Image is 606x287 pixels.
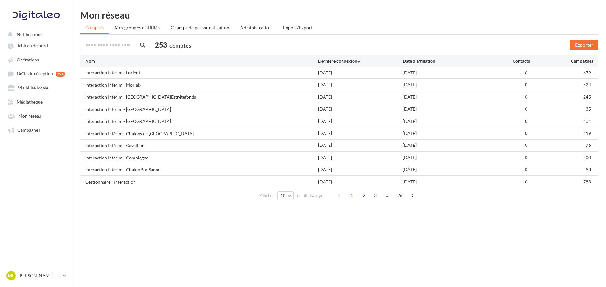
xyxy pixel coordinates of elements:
[18,113,41,119] span: Mon réseau
[280,193,286,198] span: 10
[18,85,48,91] span: Visibilité locale
[80,10,598,20] div: Mon réseau
[359,190,369,200] span: 2
[171,25,229,30] span: Champs de personnalisation
[85,179,136,185] div: Gestionnaire - Interaction
[260,192,274,198] span: Afficher
[488,58,530,64] div: Contacts
[318,58,403,64] div: Dernière connexion
[530,58,593,64] div: Campagnes
[4,68,69,79] a: Boîte de réception 99+
[583,94,591,100] span: 245
[4,82,69,93] a: Visibilité locale
[85,142,145,149] div: Interaction Intérim - Cavaillon
[403,118,487,124] div: [DATE]
[583,130,591,136] span: 119
[583,118,591,124] span: 101
[370,190,380,200] span: 3
[525,82,527,87] span: 0
[56,72,65,77] div: 99+
[318,166,403,173] div: [DATE]
[17,57,39,62] span: Opérations
[583,70,591,75] span: 679
[4,40,69,51] a: Tableau de bord
[583,82,591,87] span: 524
[297,192,323,198] span: résultats/page
[283,25,313,30] span: Import/Export
[403,82,487,88] div: [DATE]
[115,25,160,30] span: Mes groupes d'affiliés
[318,82,403,88] div: [DATE]
[85,167,160,173] div: Interaction Intérim - Chalon Sur Saone
[85,82,141,88] div: Interaction Intérim - Morlaix
[583,179,591,184] span: 783
[403,154,487,161] div: [DATE]
[525,142,527,148] span: 0
[395,190,405,200] span: 26
[85,130,194,137] div: Interaction Intérim - Chalons en [GEOGRAPHIC_DATA]
[583,155,591,160] span: 400
[347,190,357,200] span: 1
[85,94,196,100] div: Interaction Intérim - [GEOGRAPHIC_DATA]Estrétefonds
[403,106,487,112] div: [DATE]
[525,70,527,75] span: 0
[525,118,527,124] span: 0
[17,99,43,105] span: Médiathèque
[277,191,294,200] button: 10
[525,94,527,100] span: 0
[586,106,591,112] span: 35
[85,70,140,76] div: Interaction Intérim - Lorient
[85,58,318,64] div: Nom
[155,40,167,50] span: 253
[240,25,272,30] span: Administration
[17,127,40,133] span: Campagnes
[318,70,403,76] div: [DATE]
[18,273,60,279] p: [PERSON_NAME]
[403,130,487,136] div: [DATE]
[525,130,527,136] span: 0
[318,94,403,100] div: [DATE]
[383,190,393,200] span: ...
[85,118,171,124] div: Interaction Intérim - [GEOGRAPHIC_DATA]
[525,167,527,172] span: 0
[4,110,69,121] a: Mon réseau
[17,43,48,49] span: Tableau de bord
[4,124,69,135] a: Campagnes
[403,142,487,148] div: [DATE]
[318,118,403,124] div: [DATE]
[525,106,527,112] span: 0
[318,179,403,185] div: [DATE]
[403,94,487,100] div: [DATE]
[85,155,148,161] div: Interaction Intérim - Compiegne
[318,142,403,148] div: [DATE]
[4,54,69,65] a: Opérations
[4,96,69,107] a: Médiathèque
[17,32,42,37] span: Notifications
[403,166,487,173] div: [DATE]
[403,179,487,185] div: [DATE]
[586,167,591,172] span: 93
[525,155,527,160] span: 0
[85,106,171,112] div: Interaction Intérim - [GEOGRAPHIC_DATA]
[586,142,591,148] span: 76
[318,154,403,161] div: [DATE]
[403,70,487,76] div: [DATE]
[17,71,53,77] span: Boîte de réception
[318,130,403,136] div: [DATE]
[5,270,68,282] a: ML [PERSON_NAME]
[403,58,487,64] div: Date d'affiliation
[169,42,191,49] span: comptes
[318,106,403,112] div: [DATE]
[8,273,14,279] span: ML
[570,40,598,50] button: Exporter
[525,179,527,184] span: 0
